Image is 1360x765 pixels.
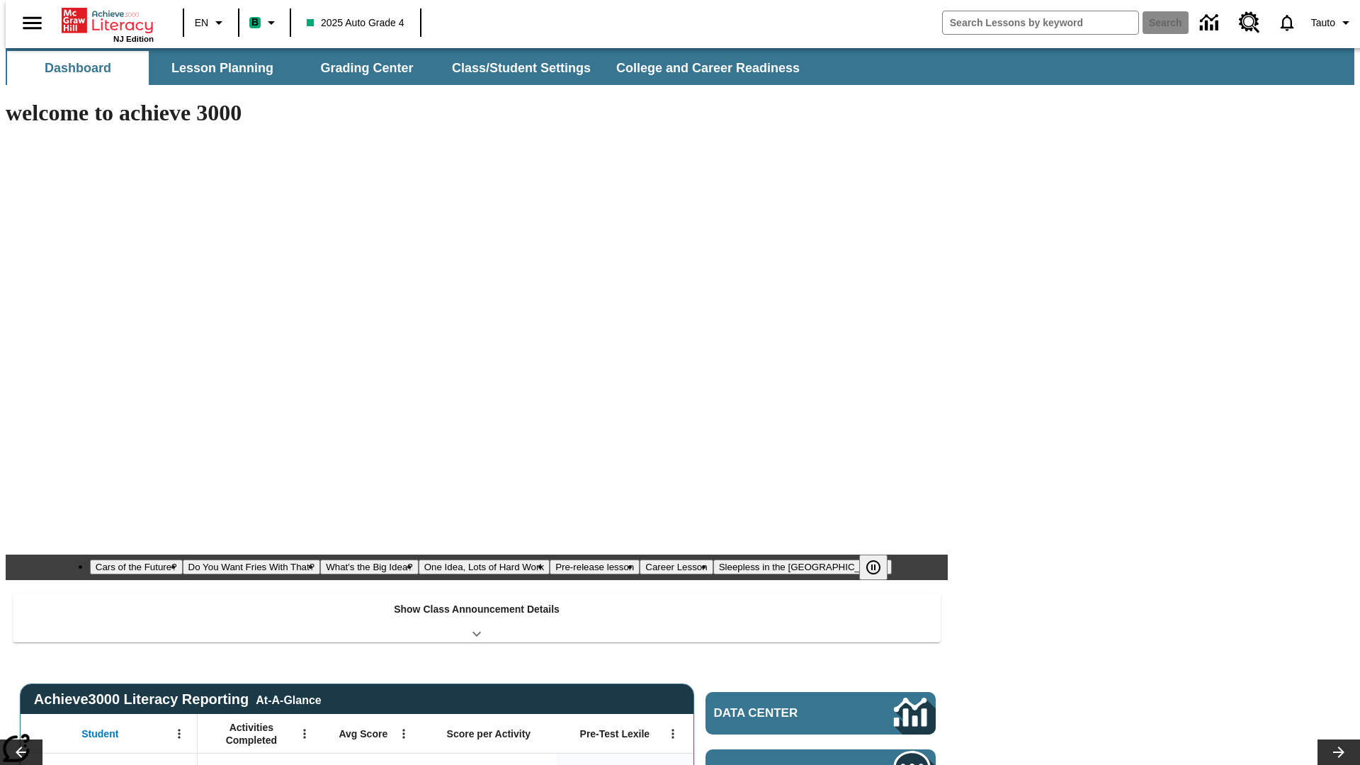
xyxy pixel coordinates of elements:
[11,2,53,44] button: Open side menu
[605,51,811,85] button: College and Career Readiness
[1269,4,1305,41] a: Notifications
[6,48,1354,85] div: SubNavbar
[195,16,208,30] span: EN
[251,13,259,31] span: B
[662,723,684,744] button: Open Menu
[640,560,713,574] button: Slide 6 Career Lesson
[296,51,438,85] button: Grading Center
[152,51,293,85] button: Lesson Planning
[7,51,149,85] button: Dashboard
[447,727,531,740] span: Score per Activity
[6,51,812,85] div: SubNavbar
[188,10,234,35] button: Language: EN, Select a language
[1191,4,1230,42] a: Data Center
[394,602,560,617] p: Show Class Announcement Details
[13,594,941,642] div: Show Class Announcement Details
[1317,739,1360,765] button: Lesson carousel, Next
[580,727,650,740] span: Pre-Test Lexile
[183,560,321,574] button: Slide 2 Do You Want Fries With That?
[393,723,414,744] button: Open Menu
[62,5,154,43] div: Home
[441,51,602,85] button: Class/Student Settings
[81,727,118,740] span: Student
[705,692,936,735] a: Data Center
[339,727,387,740] span: Avg Score
[34,691,322,708] span: Achieve3000 Literacy Reporting
[1311,16,1335,30] span: Tauto
[1230,4,1269,42] a: Resource Center, Will open in new tab
[714,706,846,720] span: Data Center
[294,723,315,744] button: Open Menu
[307,16,404,30] span: 2025 Auto Grade 4
[859,555,888,580] button: Pause
[859,555,902,580] div: Pause
[550,560,640,574] button: Slide 5 Pre-release lesson
[244,10,285,35] button: Boost Class color is mint green. Change class color
[1305,10,1360,35] button: Profile/Settings
[713,560,892,574] button: Slide 7 Sleepless in the Animal Kingdom
[320,560,419,574] button: Slide 3 What's the Big Idea?
[113,35,154,43] span: NJ Edition
[62,6,154,35] a: Home
[90,560,183,574] button: Slide 1 Cars of the Future?
[943,11,1138,34] input: search field
[205,721,298,747] span: Activities Completed
[419,560,550,574] button: Slide 4 One Idea, Lots of Hard Work
[256,691,321,707] div: At-A-Glance
[169,723,190,744] button: Open Menu
[6,100,948,126] h1: welcome to achieve 3000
